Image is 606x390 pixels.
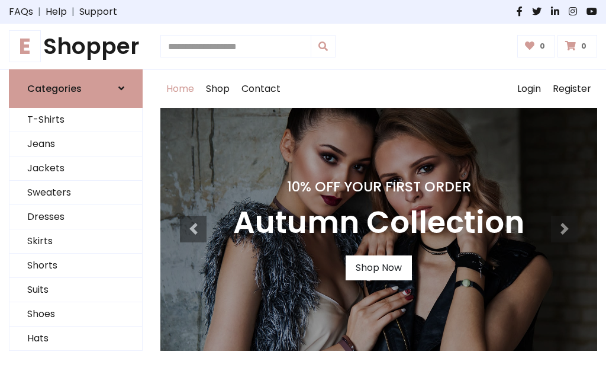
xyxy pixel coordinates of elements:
a: 0 [557,35,597,57]
a: Dresses [9,205,142,229]
a: Contact [236,70,286,108]
span: 0 [578,41,589,52]
a: EShopper [9,33,143,60]
a: Jackets [9,156,142,181]
a: Shop [200,70,236,108]
a: Shoes [9,302,142,327]
a: Login [511,70,547,108]
span: E [9,30,41,62]
a: Home [160,70,200,108]
h3: Autumn Collection [233,204,524,241]
span: | [67,5,79,19]
a: Shorts [9,254,142,278]
h1: Shopper [9,33,143,60]
a: Shop Now [346,255,412,280]
a: Sweaters [9,181,142,205]
a: 0 [517,35,556,57]
a: Help [46,5,67,19]
h6: Categories [27,83,82,94]
h4: 10% Off Your First Order [233,178,524,195]
a: Register [547,70,597,108]
a: Categories [9,69,143,108]
a: Skirts [9,229,142,254]
a: Support [79,5,117,19]
a: Hats [9,327,142,351]
a: Jeans [9,132,142,156]
a: FAQs [9,5,33,19]
a: T-Shirts [9,108,142,132]
a: Suits [9,278,142,302]
span: | [33,5,46,19]
span: 0 [537,41,548,52]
